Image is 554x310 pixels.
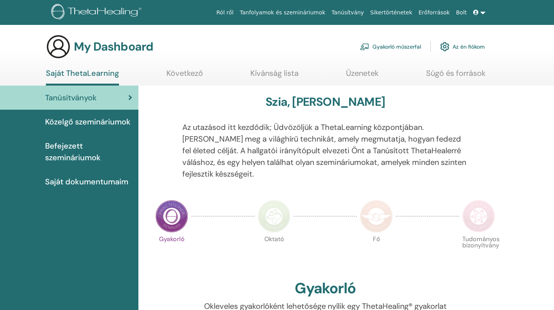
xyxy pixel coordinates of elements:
[360,200,393,233] img: Master
[416,5,453,20] a: Erőforrások
[266,95,385,109] h3: Szia, [PERSON_NAME]
[329,5,367,20] a: Tanúsítvány
[45,92,97,103] span: Tanúsítványok
[258,236,290,269] p: Oktató
[360,236,393,269] p: Fő
[453,5,470,20] a: Bolt
[51,4,144,21] img: logo.png
[360,43,369,50] img: chalkboard-teacher.svg
[46,34,71,59] img: generic-user-icon.jpg
[440,38,485,55] a: Az én fiókom
[426,68,486,84] a: Súgó és források
[45,140,132,163] span: Befejezett szemináriumok
[360,38,421,55] a: Gyakorló műszerfal
[156,236,188,269] p: Gyakorló
[367,5,415,20] a: Sikertörténetek
[156,200,188,233] img: Practitioner
[45,116,131,128] span: Közelgő szemináriumok
[166,68,203,84] a: Következő
[237,5,329,20] a: Tanfolyamok és szemináriumok
[258,200,290,233] img: Instructor
[46,68,119,86] a: Saját ThetaLearning
[440,40,449,53] img: cog.svg
[45,176,128,187] span: Saját dokumentumaim
[213,5,237,20] a: Ról ről
[295,280,356,298] h2: Gyakorló
[74,40,153,54] h3: My Dashboard
[346,68,379,84] a: Üzenetek
[462,236,495,269] p: Tudományos bizonyítvány
[462,200,495,233] img: Certificate of Science
[182,121,468,180] p: Az utazásod itt kezdődik; Üdvözöljük a ThetaLearning központjában. [PERSON_NAME] meg a világhírű ...
[250,68,299,84] a: Kívánság lista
